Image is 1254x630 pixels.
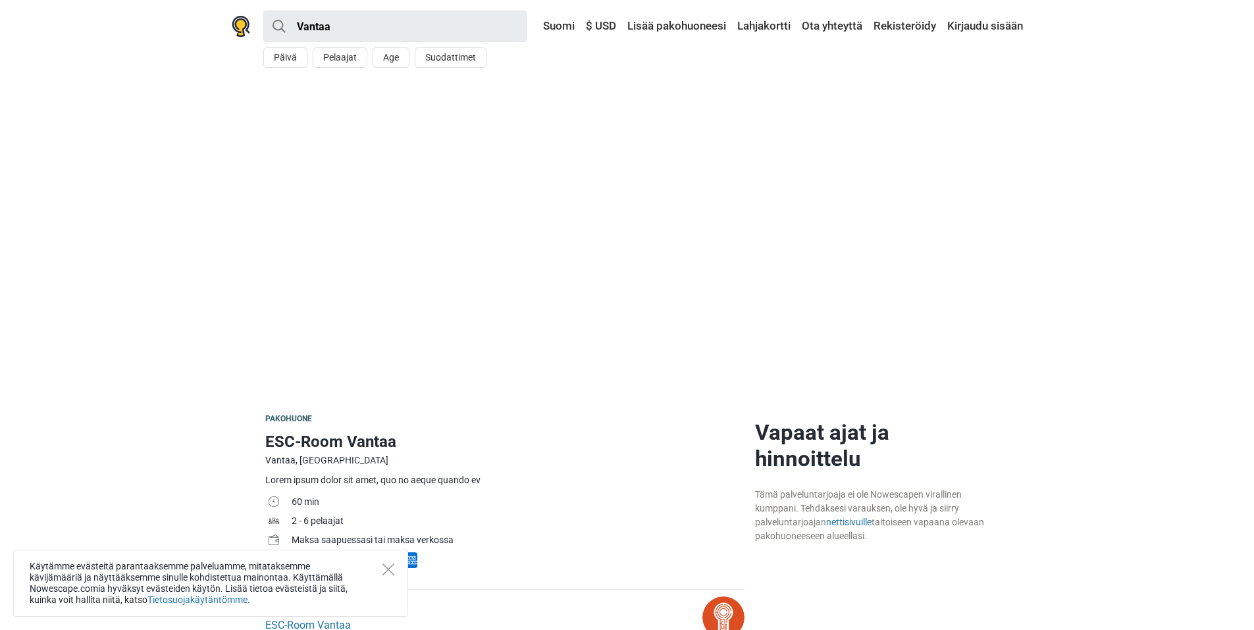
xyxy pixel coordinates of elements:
[944,14,1023,38] a: Kirjaudu sisään
[534,22,543,31] img: Suomi
[13,550,408,617] div: Käytämme evästeitä parantaaksemme palveluamme, mitataksemme kävijämääriä ja näyttääksemme sinulle...
[265,430,745,454] h1: ESC-Room Vantaa
[147,594,248,605] a: Tietosuojakäytäntömme
[265,473,745,487] div: Lorem ipsum dolor sit amet, quo no aeque quando ev
[263,11,527,42] input: kokeile “London”
[870,14,939,38] a: Rekisteröidy
[292,513,745,532] td: 2 - 6 pelaajat
[734,14,794,38] a: Lahjakortti
[313,47,367,68] button: Pelaajat
[531,14,578,38] a: Suomi
[265,78,989,400] img: ESC-Room Vantaa photo 1
[265,454,745,467] div: Vantaa, [GEOGRAPHIC_DATA]
[798,14,866,38] a: Ota yhteyttä
[755,419,989,472] h2: Vapaat ajat ja hinnoittelu
[755,488,989,543] div: Tämä palveluntarjoaja ei ole Nowescapen virallinen kumppani. Tehdäksesi varauksen, ole hyvä ja si...
[232,16,250,37] img: Nowescape logo
[292,533,745,547] div: Maksa saapuessasi tai maksa verkossa
[415,47,486,68] button: Suodattimet
[373,47,409,68] button: Age
[263,47,307,68] button: Päivä
[292,494,745,513] td: 60 min
[382,564,394,575] button: Close
[265,414,313,423] span: Pakohuone
[826,517,872,527] a: nettisivuille
[624,14,729,38] a: Lisää pakohuoneesi
[583,14,619,38] a: $ USD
